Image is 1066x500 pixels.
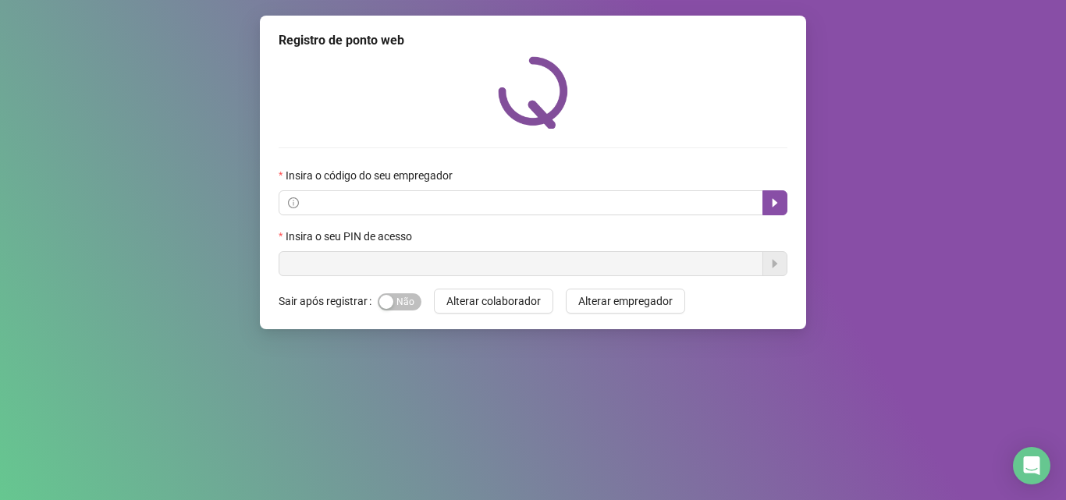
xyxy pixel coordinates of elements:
span: Alterar colaborador [446,293,541,310]
div: Registro de ponto web [279,31,787,50]
button: Alterar colaborador [434,289,553,314]
label: Sair após registrar [279,289,378,314]
span: Alterar empregador [578,293,673,310]
label: Insira o seu PIN de acesso [279,228,422,245]
div: Open Intercom Messenger [1013,447,1050,484]
button: Alterar empregador [566,289,685,314]
img: QRPoint [498,56,568,129]
label: Insira o código do seu empregador [279,167,463,184]
span: info-circle [288,197,299,208]
span: caret-right [769,197,781,209]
